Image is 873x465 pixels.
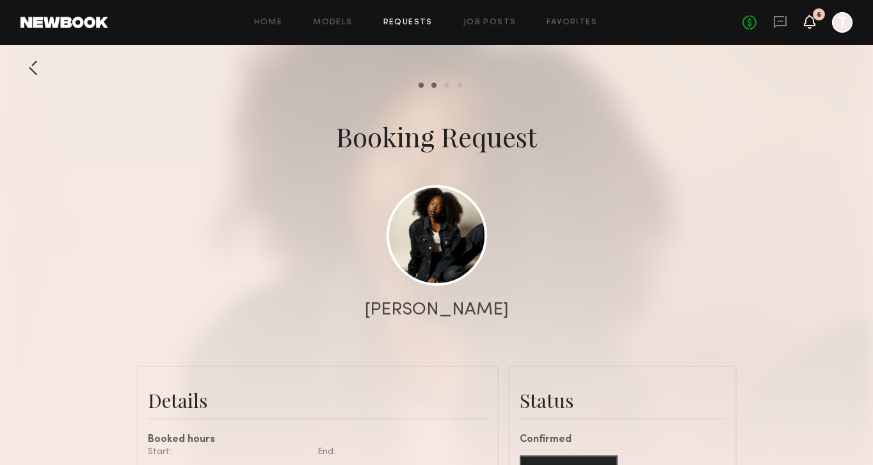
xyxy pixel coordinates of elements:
a: T [832,12,853,33]
a: Favorites [547,19,597,27]
div: Booking Request [336,118,537,154]
div: Booked hours [148,435,487,445]
div: Confirmed [520,435,725,445]
div: Status [520,387,725,413]
div: [PERSON_NAME] [365,301,509,319]
div: Details [148,387,487,413]
a: Home [254,19,283,27]
a: Job Posts [463,19,517,27]
a: Models [313,19,352,27]
div: 6 [817,12,821,19]
div: Start: [148,445,308,459]
div: End: [317,445,477,459]
a: Requests [383,19,433,27]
